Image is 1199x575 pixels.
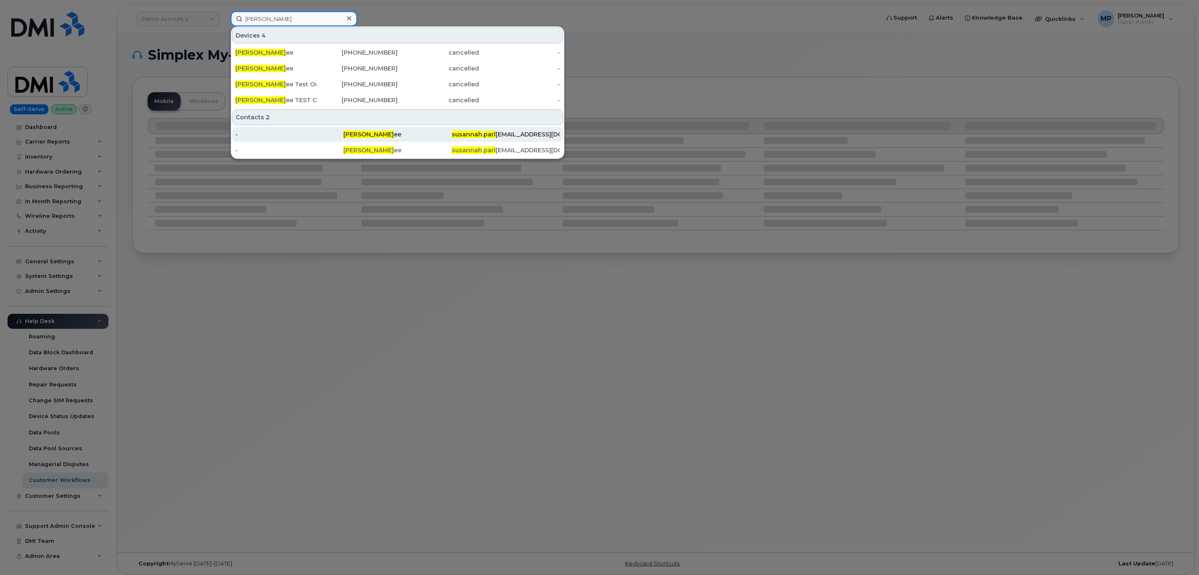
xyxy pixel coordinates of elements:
div: - [235,130,343,139]
div: - [235,146,343,154]
span: [PERSON_NAME] [235,81,286,88]
div: . [EMAIL_ADDRESS][DOMAIN_NAME] [452,146,560,154]
span: [PERSON_NAME] [235,65,286,72]
div: Devices [232,28,563,43]
div: ee [343,130,451,139]
div: - [479,80,560,88]
span: [PERSON_NAME] [343,146,394,154]
span: susannah [452,146,482,154]
div: cancelled [398,80,479,88]
span: [PERSON_NAME] [343,131,394,138]
span: susannah [452,131,482,138]
span: 4 [262,31,266,40]
a: [PERSON_NAME]ee[PHONE_NUMBER]cancelled- [232,45,563,60]
div: ee [235,64,317,73]
div: [PHONE_NUMBER] [317,64,398,73]
span: parl [484,131,496,138]
span: 2 [266,113,270,121]
a: [PERSON_NAME]ee Test Own Sim[PHONE_NUMBER]cancelled- [232,77,563,92]
div: Contacts [232,109,563,125]
span: [PERSON_NAME] [235,49,286,56]
a: -[PERSON_NAME]eesusannah.parl[EMAIL_ADDRESS][DOMAIN_NAME] [232,143,563,158]
div: ee [343,146,451,154]
div: ee [235,48,317,57]
div: cancelled [398,96,479,104]
span: [PERSON_NAME] [235,96,286,104]
div: [PHONE_NUMBER] [317,48,398,57]
span: parl [484,146,496,154]
div: - [479,64,560,73]
div: cancelled [398,64,479,73]
div: cancelled [398,48,479,57]
div: [PHONE_NUMBER] [317,96,398,104]
div: [PHONE_NUMBER] [317,80,398,88]
a: [PERSON_NAME]ee[PHONE_NUMBER]cancelled- [232,61,563,76]
div: . [EMAIL_ADDRESS][DOMAIN_NAME] [452,130,560,139]
a: -[PERSON_NAME]eesusannah.parl[EMAIL_ADDRESS][DOMAIN_NAME] [232,127,563,142]
div: - [479,96,560,104]
div: ee Test Own Sim [235,80,317,88]
div: - [479,48,560,57]
a: [PERSON_NAME]ee TEST Own SIM[PHONE_NUMBER]cancelled- [232,93,563,108]
div: ee TEST Own SIM [235,96,317,104]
